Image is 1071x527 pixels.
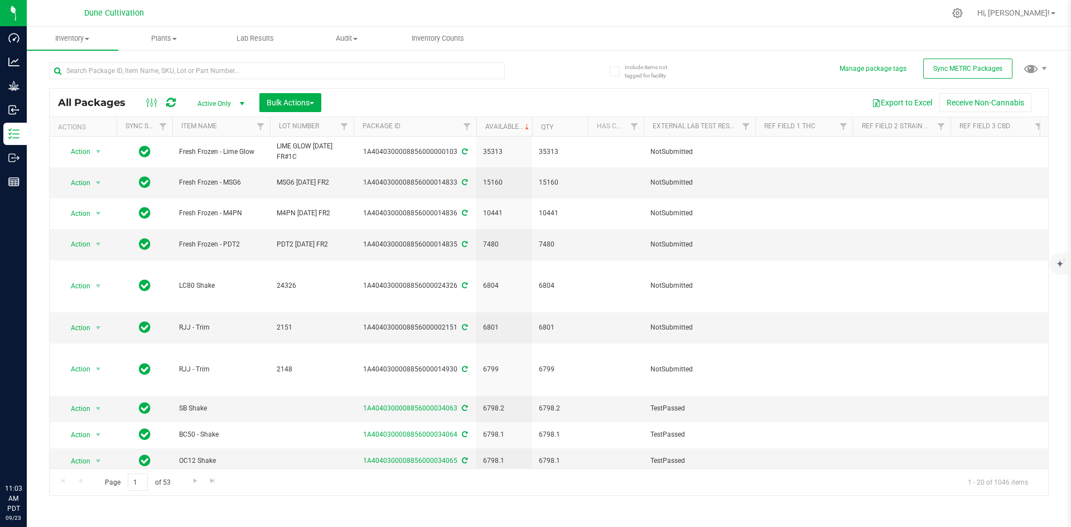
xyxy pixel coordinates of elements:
span: Sync from Compliance System [460,148,467,156]
span: Sync METRC Packages [933,65,1002,72]
span: All Packages [58,96,137,109]
button: Sync METRC Packages [923,59,1012,79]
a: Filter [458,117,476,136]
span: 10441 [539,208,581,219]
span: 24326 [277,281,347,291]
span: Action [61,453,91,469]
span: In Sync [139,320,151,335]
div: 1A4040300008856000024326 [352,281,478,291]
span: select [91,427,105,443]
span: Sync from Compliance System [460,178,467,186]
span: TestPassed [650,456,749,466]
span: In Sync [139,144,151,159]
span: 6798.2 [539,403,581,414]
div: Actions [58,123,112,131]
span: Action [61,236,91,252]
span: Hi, [PERSON_NAME]! [977,8,1050,17]
input: 1 [128,473,148,491]
a: Filter [932,117,951,136]
a: Filter [335,117,354,136]
div: 1A4040300008856000014836 [352,208,478,219]
inline-svg: Inventory [8,128,20,139]
a: Filter [252,117,270,136]
span: Plants [119,33,209,43]
span: In Sync [139,427,151,442]
iframe: Resource center [11,438,45,471]
span: Action [61,206,91,221]
div: 1A4040300008856000002151 [352,322,478,333]
p: 09/23 [5,514,22,522]
span: Action [61,175,91,191]
span: In Sync [139,453,151,468]
a: External Lab Test Result [653,122,740,130]
span: 6798.2 [483,403,525,414]
span: RJJ - Trim [179,364,263,375]
span: select [91,144,105,159]
span: 1 - 20 of 1046 items [959,473,1037,490]
span: Fresh Frozen - MSG6 [179,177,263,188]
span: 15160 [483,177,525,188]
span: Sync from Compliance System [460,457,467,465]
button: Manage package tags [840,64,906,74]
a: Audit [301,27,392,50]
a: 1A4040300008856000034063 [363,404,457,412]
span: 15160 [539,177,581,188]
span: Sync from Compliance System [460,365,467,373]
span: MSG6 [DATE] FR2 [277,177,347,188]
span: NotSubmitted [650,364,749,375]
span: Sync from Compliance System [460,431,467,438]
span: 6804 [539,281,581,291]
a: Qty [541,123,553,131]
span: Dune Cultivation [84,8,144,18]
div: 1A4040300008856000000103 [352,147,478,157]
span: select [91,206,105,221]
span: BC50 - Shake [179,429,263,440]
a: Package ID [363,122,401,130]
span: In Sync [139,175,151,190]
span: In Sync [139,236,151,252]
span: Sync from Compliance System [460,404,467,412]
span: 6798.1 [539,456,581,466]
button: Export to Excel [865,93,939,112]
span: select [91,361,105,377]
span: 6804 [483,281,525,291]
span: Fresh Frozen - M4PN [179,208,263,219]
a: Filter [154,117,172,136]
a: Ref Field 2 Strain Name [862,122,943,130]
span: 6798.1 [483,456,525,466]
a: Inventory [27,27,118,50]
span: In Sync [139,205,151,221]
a: Ref Field 1 THC [764,122,816,130]
span: 7480 [483,239,525,250]
a: Lab Results [210,27,301,50]
span: M4PN [DATE] FR2 [277,208,347,219]
span: select [91,401,105,417]
span: Inventory Counts [397,33,479,43]
a: 1A4040300008856000034064 [363,431,457,438]
span: Action [61,361,91,377]
span: RJJ - Trim [179,322,263,333]
span: select [91,236,105,252]
div: 1A4040300008856000014833 [352,177,478,188]
span: 35313 [483,147,525,157]
span: NotSubmitted [650,281,749,291]
inline-svg: Inbound [8,104,20,115]
span: select [91,320,105,336]
input: Search Package ID, Item Name, SKU, Lot or Part Number... [49,62,505,79]
span: Sync from Compliance System [460,323,467,331]
a: Item Name [181,122,217,130]
span: 6801 [539,322,581,333]
span: NotSubmitted [650,177,749,188]
span: Action [61,401,91,417]
p: 11:03 AM PDT [5,484,22,514]
span: Sync from Compliance System [460,240,467,248]
span: select [91,278,105,294]
span: LC80 Shake [179,281,263,291]
span: 6799 [539,364,581,375]
a: Filter [737,117,755,136]
span: select [91,175,105,191]
a: Plants [118,27,210,50]
button: Bulk Actions [259,93,321,112]
span: Sync from Compliance System [460,282,467,289]
span: 6801 [483,322,525,333]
